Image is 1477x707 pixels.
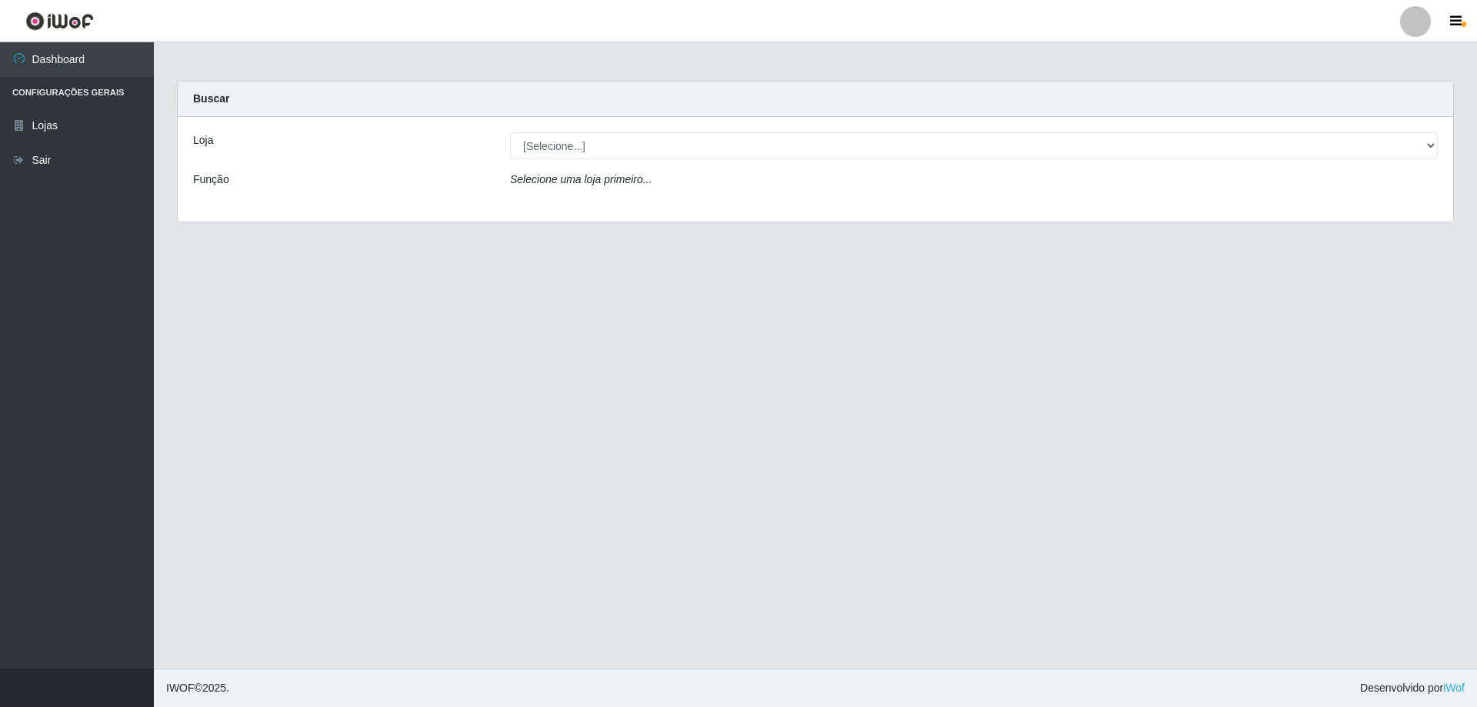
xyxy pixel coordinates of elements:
label: Função [193,172,229,188]
img: CoreUI Logo [25,12,94,31]
span: © 2025 . [166,680,229,696]
label: Loja [193,132,213,148]
span: Desenvolvido por [1360,680,1465,696]
span: IWOF [166,682,195,694]
a: iWof [1443,682,1465,694]
strong: Buscar [193,92,229,105]
i: Selecione uma loja primeiro... [510,173,652,185]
